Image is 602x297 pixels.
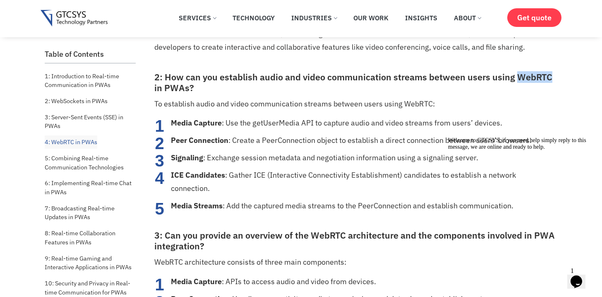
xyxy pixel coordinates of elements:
[45,111,136,133] a: 3: Server-Sent Events (SSE) in PWAs
[171,135,228,145] strong: Peer Connection
[171,169,556,195] li: : Gather ICE (Interactive Connectivity Establishment) candidates to establish a network connection.
[171,199,556,212] li: : Add the captured media streams to the PeerConnection and establish communication.
[171,116,556,130] li: : Use the getUserMedia API to capture audio and video streams from users’ devices.
[154,256,556,269] p: WebRTC architecture consists of three main components:
[45,227,136,249] a: 8: Real-time Collaboration Features in PWAs
[445,134,594,260] iframe: chat widget
[517,13,552,22] span: Get quote
[171,118,222,128] strong: Media Capture
[41,10,108,27] img: Gtcsys logo
[171,134,556,147] li: : Create a PeerConnection object to establish a direct connection between users’ browsers.
[154,97,556,111] p: To establish audio and video communication streams between users using WebRTC:
[285,9,343,27] a: Industries
[45,50,136,59] h2: Table of Contents
[45,202,136,224] a: 7: Broadcasting Real-time Updates in PWAs
[171,277,222,286] strong: Media Capture
[3,3,152,17] div: Welcome to GTCSYS, if you need help simply reply to this message, we are online and ready to help.
[448,9,487,27] a: About
[171,170,225,180] strong: ICE Candidates
[507,8,561,27] a: Get quote
[567,264,594,289] iframe: chat widget
[45,252,136,274] a: 9: Real-time Gaming and Interactive Applications in PWAs
[171,151,556,164] li: : Exchange session metadata and negotiation information using a signaling server.
[154,72,556,94] h3: 2: How can you establish audio and video communication streams between users using WebRTC in PWAs?
[45,94,108,108] a: 2: WebSockets in PWAs
[171,153,203,162] strong: Signaling
[173,9,222,27] a: Services
[45,135,97,149] a: 4: WebRTC in PWAs
[399,9,444,27] a: Insights
[171,275,556,288] li: : APIs to access audio and video from devices.
[45,176,136,198] a: 6: Implementing Real-time Chat in PWAs
[171,201,223,210] strong: Media Streams
[347,9,395,27] a: Our Work
[45,152,136,174] a: 5: Combining Real-time Communication Technologies
[154,230,556,252] h3: 3: Can you provide an overview of the WebRTC architecture and the components involved in PWA inte...
[226,9,281,27] a: Technology
[45,70,136,92] a: 1: Introduction to Real-time Communication in PWAs
[3,3,142,16] span: Welcome to GTCSYS, if you need help simply reply to this message, we are online and ready to help.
